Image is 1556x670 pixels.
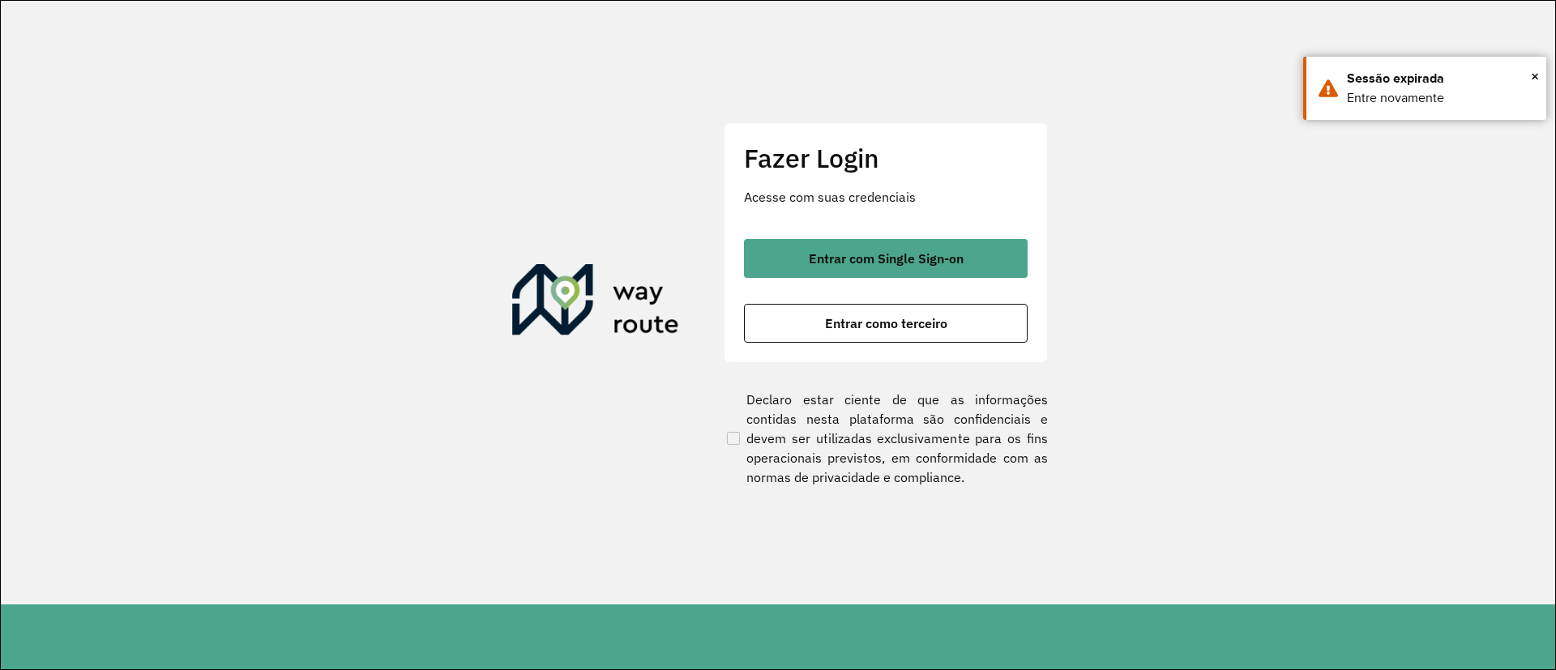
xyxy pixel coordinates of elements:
label: Declaro estar ciente de que as informações contidas nesta plataforma são confidenciais e devem se... [724,390,1048,487]
span: Entrar como terceiro [825,317,947,330]
div: Entre novamente [1347,88,1534,108]
span: Entrar com Single Sign-on [809,252,964,265]
p: Acesse com suas credenciais [744,187,1028,207]
span: × [1531,64,1539,88]
div: Sessão expirada [1347,69,1534,88]
button: button [744,304,1028,343]
h2: Fazer Login [744,143,1028,173]
button: button [744,239,1028,278]
img: Roteirizador AmbevTech [512,264,679,342]
button: Close [1531,64,1539,88]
